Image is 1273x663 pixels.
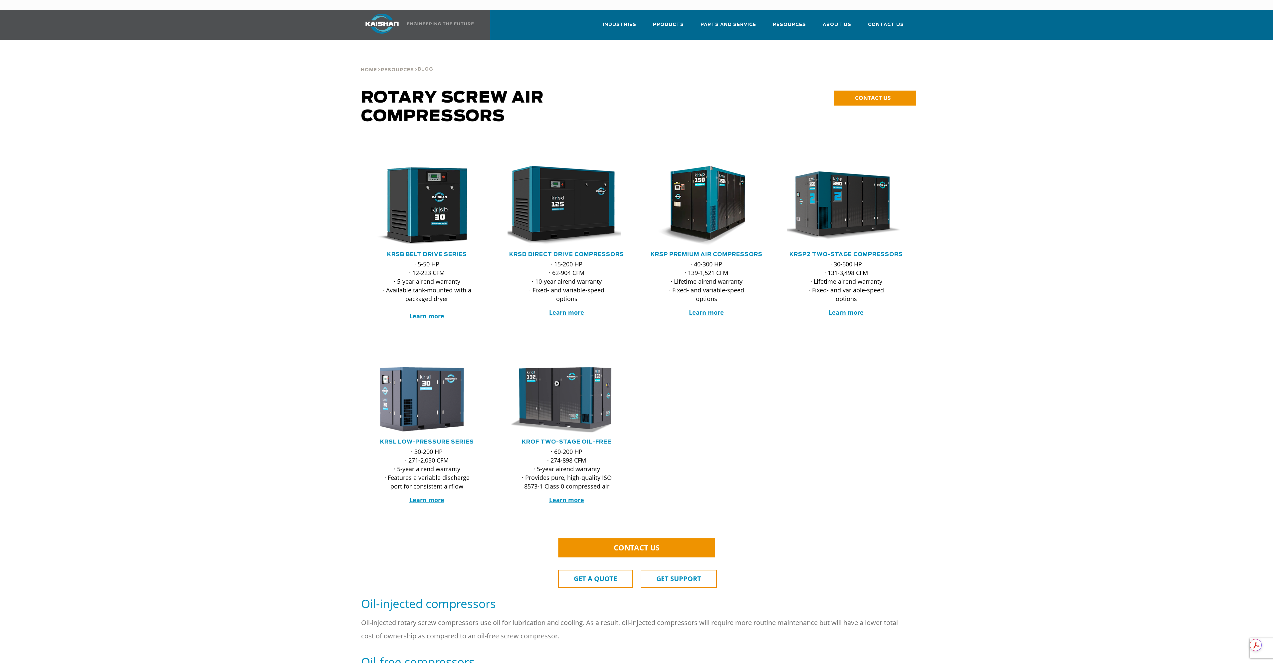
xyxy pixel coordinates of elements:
[381,68,414,72] span: Resources
[368,365,486,433] div: krsl30
[407,22,474,25] img: Engineering the future
[787,166,906,246] div: krsp350
[823,16,851,39] a: About Us
[641,570,717,588] a: GET SUPPORT
[823,21,851,29] span: About Us
[368,166,486,246] div: krsb30
[361,616,912,643] p: Oil-injected rotary screw compressors use oil for lubrication and cooling. As a result, oil-injec...
[549,496,584,504] a: Learn more
[503,365,621,433] img: krof132
[855,94,891,102] span: CONTACT US
[661,260,752,303] p: · 40-300 HP · 139-1,521 CFM · Lifetime airend warranty · Fixed- and variable-speed options
[418,67,433,72] span: Blog
[701,16,756,39] a: Parts and Service
[508,365,626,433] div: krof132
[503,166,621,246] img: krsd125
[653,21,684,29] span: Products
[773,16,806,39] a: Resources
[521,447,613,491] p: · 60-200 HP · 274-898 CFM · 5-year airend warranty · Provides pure, high-quality ISO 8573-1 Class...
[656,574,701,583] span: GET SUPPORT
[508,166,626,246] div: krsd125
[647,166,766,246] div: krsp150
[773,21,806,29] span: Resources
[363,365,481,433] img: krsl30
[380,439,474,445] a: KRSL Low-Pressure Series
[558,538,715,557] a: CONTACT US
[357,10,475,40] a: Kaishan USA
[574,574,617,583] span: GET A QUOTE
[613,542,660,552] span: CONTACT US
[834,91,916,106] a: CONTACT US
[409,496,444,504] a: Learn more
[549,308,584,316] a: Learn more
[829,308,864,316] a: Learn more
[361,67,377,73] a: Home
[789,252,903,257] a: KRSP2 Two-Stage Compressors
[409,312,444,320] a: Learn more
[361,50,433,75] div: > >
[381,447,473,491] p: · 30-200 HP · 271-2,050 CFM · 5-year airend warranty · Features a variable discharge port for con...
[522,439,611,445] a: KROF TWO-STAGE OIL-FREE
[361,90,544,125] span: Rotary Screw Air Compressors
[603,16,636,39] a: Industries
[603,21,636,29] span: Industries
[381,67,414,73] a: Resources
[868,21,904,29] span: Contact Us
[387,252,467,257] a: KRSB Belt Drive Series
[381,260,473,320] p: · 5-50 HP · 12-223 CFM · 5-year airend warranty · Available tank-mounted with a packaged dryer
[509,252,624,257] a: KRSD Direct Drive Compressors
[642,166,761,246] img: krsp150
[651,252,762,257] a: KRSP Premium Air Compressors
[558,570,633,588] a: GET A QUOTE
[361,596,912,611] h5: Oil-injected compressors
[701,21,756,29] span: Parts and Service
[800,260,892,303] p: · 30-600 HP · 131-3,498 CFM · Lifetime airend warranty · Fixed- and variable-speed options
[653,16,684,39] a: Products
[521,260,613,303] p: · 15-200 HP · 62-904 CFM · 10-year airend warranty · Fixed- and variable-speed options
[357,14,407,34] img: kaishan logo
[689,308,724,316] a: Learn more
[363,166,481,246] img: krsb30
[782,166,901,246] img: krsp350
[868,16,904,39] a: Contact Us
[361,68,377,72] span: Home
